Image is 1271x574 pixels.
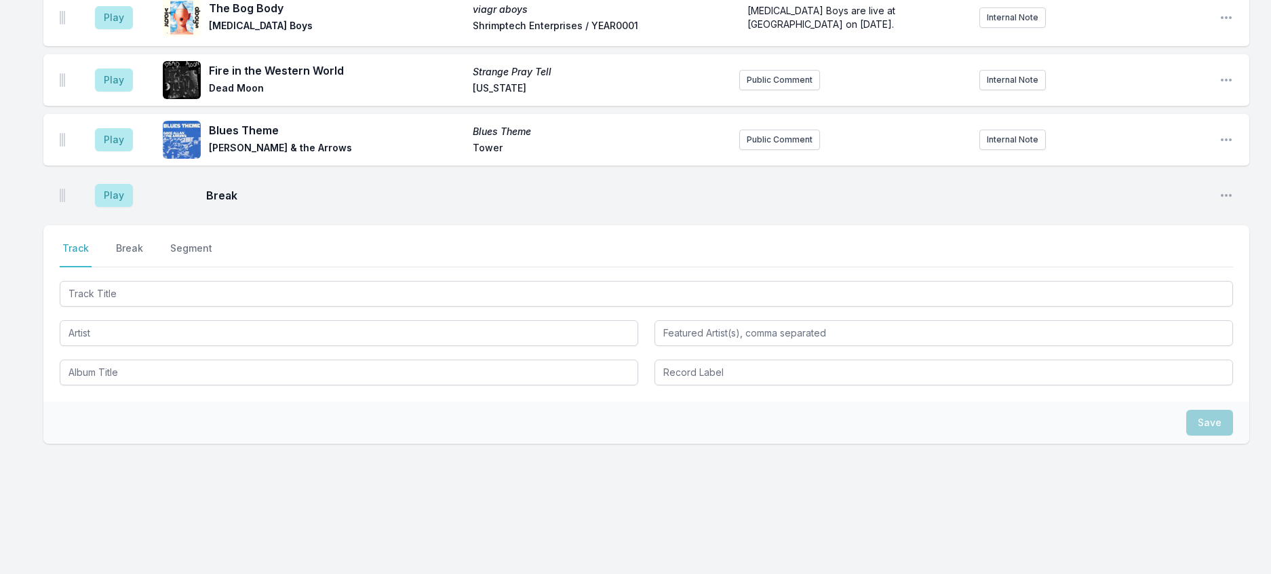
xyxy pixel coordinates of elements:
[209,122,465,138] span: Blues Theme
[1219,189,1233,202] button: Open playlist item options
[60,11,65,24] img: Drag Handle
[209,141,465,157] span: [PERSON_NAME] & the Arrows
[473,65,728,79] span: Strange Pray Tell
[163,61,201,99] img: Strange Pray Tell
[979,130,1046,150] button: Internal Note
[1219,73,1233,87] button: Open playlist item options
[60,242,92,267] button: Track
[60,133,65,147] img: Drag Handle
[979,70,1046,90] button: Internal Note
[113,242,146,267] button: Break
[473,81,728,98] span: [US_STATE]
[654,360,1233,385] input: Record Label
[1219,133,1233,147] button: Open playlist item options
[60,360,638,385] input: Album Title
[473,19,728,35] span: Shrimptech Enterprises / YEAR0001
[654,320,1233,346] input: Featured Artist(s), comma separated
[60,189,65,202] img: Drag Handle
[206,187,1209,204] span: Break
[473,125,728,138] span: Blues Theme
[473,141,728,157] span: Tower
[739,130,820,150] button: Public Comment
[95,69,133,92] button: Play
[163,121,201,158] img: Blues Theme
[95,184,133,207] button: Play
[209,62,465,79] span: Fire in the Western World
[473,3,728,16] span: viagr aboys
[209,81,465,98] span: Dead Moon
[60,73,65,87] img: Drag Handle
[747,5,898,30] span: [MEDICAL_DATA] Boys are live at [GEOGRAPHIC_DATA] on [DATE].
[1219,11,1233,24] button: Open playlist item options
[1186,410,1233,436] button: Save
[95,128,133,151] button: Play
[979,7,1046,28] button: Internal Note
[95,6,133,29] button: Play
[209,19,465,35] span: [MEDICAL_DATA] Boys
[168,242,215,267] button: Segment
[60,281,1233,307] input: Track Title
[60,320,638,346] input: Artist
[739,70,820,90] button: Public Comment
